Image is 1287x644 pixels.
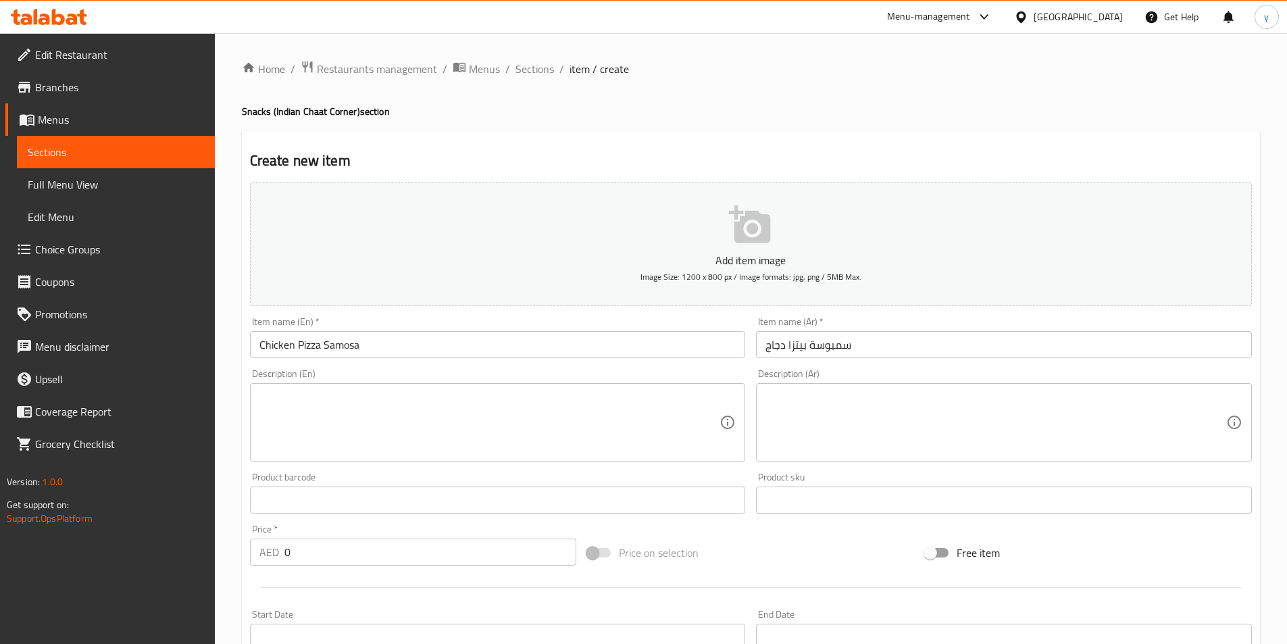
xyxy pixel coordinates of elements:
input: Please enter product barcode [250,487,746,514]
button: Add item imageImage Size: 1200 x 800 px / Image formats: jpg, png / 5MB Max. [250,182,1252,306]
div: Menu-management [887,9,970,25]
a: Support.OpsPlatform [7,510,93,527]
span: 1.0.0 [42,473,63,491]
a: Menu disclaimer [5,330,215,363]
a: Edit Menu [17,201,215,233]
p: Add item image [271,252,1231,268]
span: Choice Groups [35,241,204,257]
a: Coupons [5,266,215,298]
input: Enter name Ar [756,331,1252,358]
span: Upsell [35,371,204,387]
span: Sections [28,144,204,160]
span: Menus [469,61,500,77]
li: / [291,61,295,77]
input: Enter name En [250,331,746,358]
h4: Snacks (Indian Chaat Corner) section [242,105,1260,118]
span: Grocery Checklist [35,436,204,452]
a: Branches [5,71,215,103]
span: Image Size: 1200 x 800 px / Image formats: jpg, png / 5MB Max. [640,269,861,284]
span: Get support on: [7,496,69,514]
a: Sections [17,136,215,168]
a: Choice Groups [5,233,215,266]
span: Menus [38,112,204,128]
a: Edit Restaurant [5,39,215,71]
input: Please enter product sku [756,487,1252,514]
h2: Create new item [250,151,1252,171]
a: Coverage Report [5,395,215,428]
span: Edit Restaurant [35,47,204,63]
span: Restaurants management [317,61,437,77]
li: / [505,61,510,77]
span: Promotions [35,306,204,322]
span: Edit Menu [28,209,204,225]
span: Full Menu View [28,176,204,193]
span: item / create [570,61,629,77]
span: Coverage Report [35,403,204,420]
a: Upsell [5,363,215,395]
span: Menu disclaimer [35,339,204,355]
a: Menus [453,60,500,78]
span: y [1264,9,1269,24]
span: Free item [957,545,1000,561]
span: Price on selection [619,545,699,561]
a: Promotions [5,298,215,330]
a: Full Menu View [17,168,215,201]
a: Sections [515,61,554,77]
div: [GEOGRAPHIC_DATA] [1034,9,1123,24]
input: Please enter price [284,539,577,566]
p: AED [259,544,279,560]
a: Grocery Checklist [5,428,215,460]
a: Restaurants management [301,60,437,78]
nav: breadcrumb [242,60,1260,78]
a: Home [242,61,285,77]
span: Coupons [35,274,204,290]
li: / [443,61,447,77]
a: Menus [5,103,215,136]
span: Version: [7,473,40,491]
span: Branches [35,79,204,95]
li: / [559,61,564,77]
